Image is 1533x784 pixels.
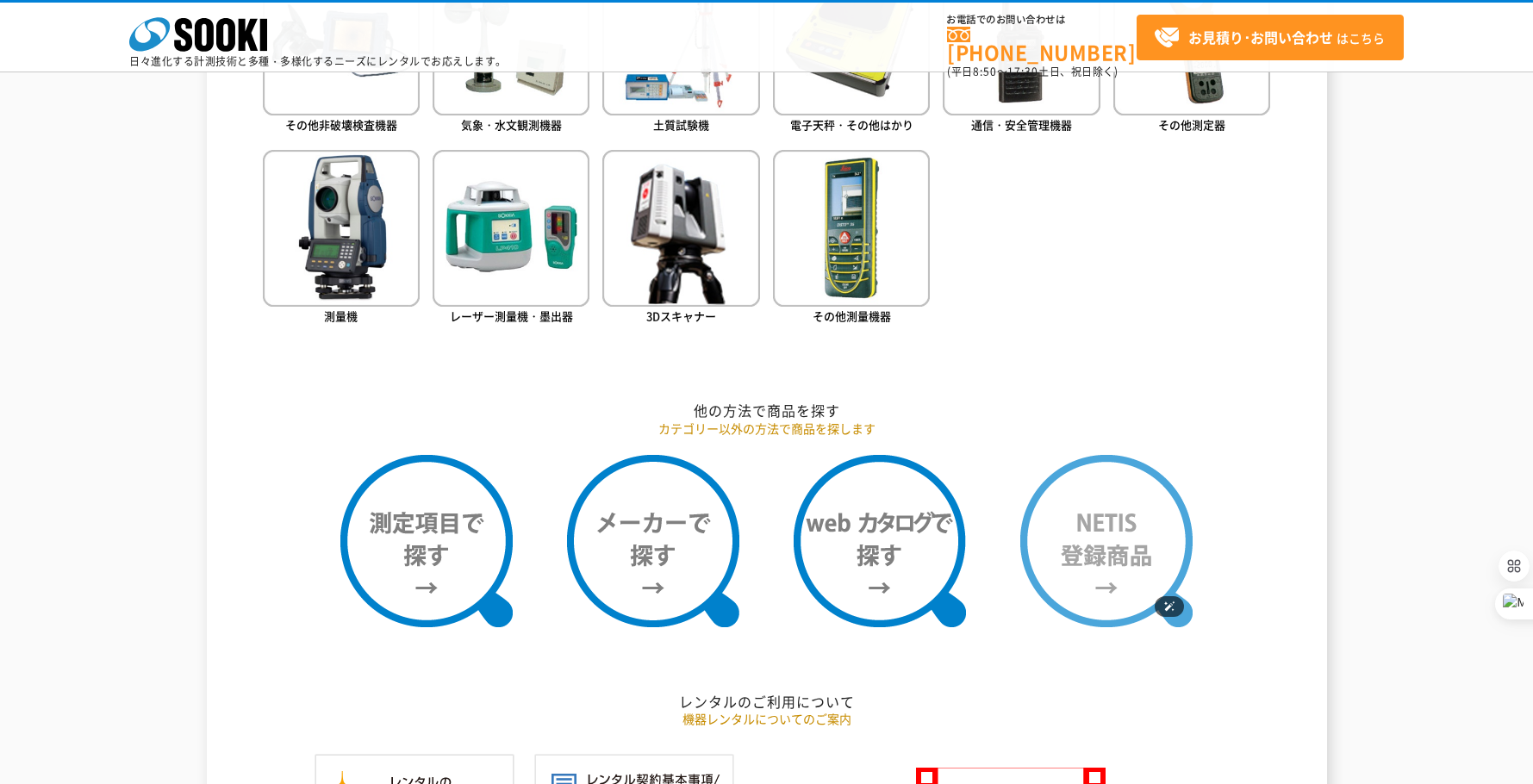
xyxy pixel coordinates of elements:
[602,150,759,307] img: 3Dスキャナー
[129,56,507,66] p: 日々進化する計測技術と多種・多様化するニーズにレンタルでお応えします。
[947,64,1118,79] span: (平日 ～ 土日、祝日除く)
[263,401,1271,420] h2: 他の方法で商品を探す
[263,150,420,328] a: 測量機
[790,116,913,133] span: 電子天秤・その他はかり
[947,15,1137,25] span: お電話でのお問い合わせは
[285,116,397,133] span: その他非破壊検査機器
[1007,64,1038,79] span: 17:30
[1188,27,1333,47] strong: お見積り･お問い合わせ
[646,308,716,324] span: 3Dスキャナー
[971,116,1072,133] span: 通信・安全管理機器
[433,150,589,307] img: レーザー測量機・墨出器
[1137,15,1404,60] a: お見積り･お問い合わせはこちら
[947,27,1137,62] a: [PHONE_NUMBER]
[263,150,420,307] img: 測量機
[602,150,759,328] a: 3Dスキャナー
[450,308,573,324] span: レーザー測量機・墨出器
[1158,116,1225,133] span: その他測定器
[324,308,358,324] span: 測量機
[973,64,997,79] span: 8:50
[263,710,1271,728] p: 機器レンタルについてのご案内
[461,116,562,133] span: 気象・水文観測機器
[1154,25,1385,51] span: はこちら
[653,116,709,133] span: 土質試験機
[340,455,513,627] img: 測定項目で探す
[773,150,930,328] a: その他測量機器
[773,150,930,307] img: その他測量機器
[433,150,589,328] a: レーザー測量機・墨出器
[263,420,1271,438] p: カテゴリー以外の方法で商品を探します
[1020,455,1193,627] img: NETIS登録商品
[794,455,966,627] img: webカタログで探す
[263,693,1271,711] h2: レンタルのご利用について
[813,308,891,324] span: その他測量機器
[567,455,739,627] img: メーカーで探す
